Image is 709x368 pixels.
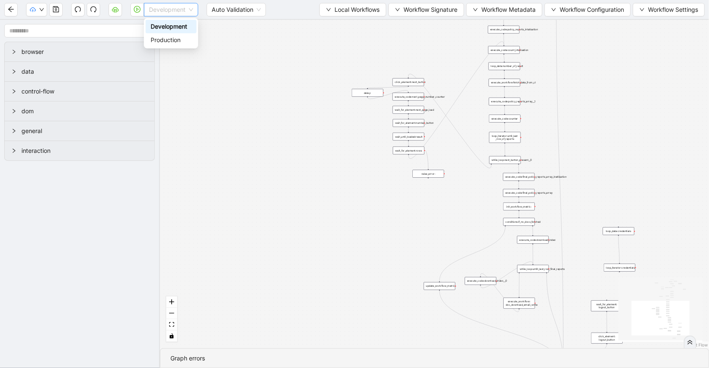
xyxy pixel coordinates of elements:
g: Edge from execute_workflow:fetch_last_run_date_from_google_sheet to execute_code:policy_reports_i... [504,15,504,25]
span: dom [21,107,148,116]
div: wait_for_element:next_page_load [393,106,424,114]
div: wait_for_element:rows [393,147,425,155]
div: loop_iterator:until_last _row_of_reports [489,132,521,143]
span: down [326,7,331,12]
div: loop_data:credentials [603,227,635,235]
div: loop_data:number_of_result [489,62,520,70]
span: down [640,7,645,12]
button: downWorkflow Metadata [466,3,542,16]
div: execute_workflow:fetch_data_from_cl [489,79,520,87]
div: Production [151,35,191,45]
span: cloud-server [112,6,119,13]
span: data [21,67,148,76]
span: down [473,7,478,12]
span: control-flow [21,87,148,96]
div: execute_code:final_policy_reports_array [503,189,535,197]
button: downWorkflow Signature [388,3,464,16]
div: execute_code:next_page_number_counter [393,93,424,101]
a: React Flow attribution [686,342,708,347]
div: update_workflow_metric: [424,282,455,290]
g: Edge from execute_code:download_index__0 to while_loop:untill_last_row_final_reports [481,262,533,288]
div: execute_code:count_intalisation [488,46,520,54]
span: browser [21,47,148,56]
g: Edge from wait_for_element:rows to raise_error: [425,150,428,169]
g: Edge from execute_code:policy_reports_intalisation to execute_code:count_intalisation [504,34,504,45]
div: Production [146,33,197,47]
span: right [11,49,16,54]
span: cloud-upload [30,7,36,13]
div: data [5,62,154,81]
button: arrow-left [4,3,18,16]
div: raise_error:plus-circle [413,170,444,178]
div: execute_code:download_index__0 [465,277,497,285]
span: interaction [21,146,148,155]
span: plus-circle [426,181,431,186]
div: while_loop:next_button_present__0 [489,156,521,164]
div: execute_code:policy_reports_intalisation [488,26,520,34]
div: dom [5,101,154,121]
div: Graph errors [170,354,698,363]
button: play-circle [130,3,144,16]
div: wait_for_element: logout_button [591,301,623,312]
div: click_element:next_button [393,78,424,86]
span: down [395,7,400,12]
button: fit view [166,319,177,331]
span: plus-circle [617,275,622,280]
g: Edge from while_loop:next_button_present__0 to click_element:next_button [409,74,491,168]
div: loop_iterator:credentialsplus-circle [604,264,635,272]
div: wait_for_element:number_button [393,119,425,127]
button: zoom in [166,296,177,308]
div: loop_iterator:credentials [604,264,635,272]
span: Local Workflows [335,5,380,14]
div: execute_code:final_policy_reports_array_inatlisation [503,173,535,181]
button: downWorkflow Configuration [544,3,631,16]
div: execute_code:policy_reports_array__1 [489,98,520,106]
span: play-circle [134,6,141,13]
div: conditions:if_no_docs_fetched [503,218,535,226]
div: raise_error: [413,170,444,178]
div: control-flow [5,82,154,101]
div: execute_code:counter [489,115,520,123]
span: right [11,109,16,114]
div: click_element: logout_button [591,333,623,344]
g: Edge from wait_for_element:rows to execute_code:count_intalisation [409,42,504,159]
button: cloud-server [109,3,122,16]
div: Development [146,20,197,33]
button: save [49,3,63,16]
div: while_loop:untill_last_row_final_reports [517,265,549,273]
div: Development [151,22,191,31]
span: right [11,89,16,94]
span: arrow-left [8,6,14,13]
button: redo [87,3,100,16]
g: Edge from conditions:if_no_docs_fetched to update_workflow_metric: [440,227,506,281]
div: init_workflow_metric: [503,203,535,210]
span: right [11,69,16,74]
button: downLocal Workflows [319,3,386,16]
div: delay: [352,89,383,97]
button: undo [71,3,85,16]
span: right [11,148,16,153]
button: toggle interactivity [166,331,177,342]
g: Edge from click_element:next_button to delay: [368,87,409,88]
span: Development [149,3,193,16]
span: Workflow Settings [648,5,698,14]
div: wait_until_loaded:result [393,133,424,141]
div: execute_workflow: doc_download_email_write [504,298,535,309]
span: down [551,7,556,12]
span: general [21,126,148,136]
